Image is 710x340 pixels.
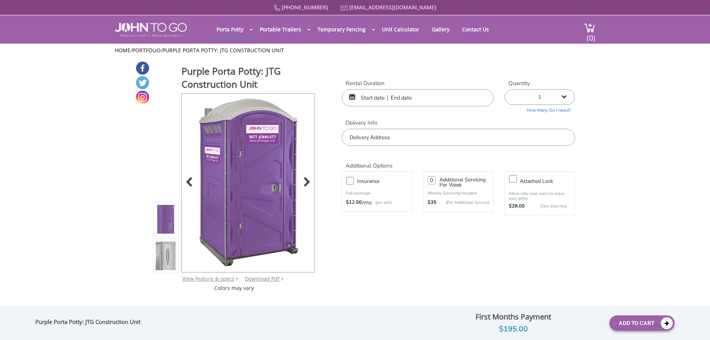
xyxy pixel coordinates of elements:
p: Weekly Servicing Included [427,190,489,196]
label: Delivery Info [342,119,575,127]
a: Download Pdf [245,275,280,282]
input: 0 [427,176,436,184]
h3: Additional Servicing Per Week [439,177,489,188]
div: /mo [346,199,408,206]
strong: $28.00 [509,203,525,210]
a: Temporary Fencing [312,22,371,37]
h1: Purple Porta Potty: JTG Construction Unit [182,65,316,93]
span: (0) [586,27,595,43]
p: Allow only your users to enjoy your potty. [509,191,571,201]
label: Rental Duration [342,79,493,87]
img: cart a [584,23,595,33]
div: $195.00 [423,323,603,335]
a: Unit Calculator [376,22,425,37]
img: right arrow icon [236,277,238,281]
a: Twitter [136,76,149,89]
a: Portable Trailers [254,22,307,37]
img: chevron.png [281,277,283,281]
a: Porta Potty [211,22,249,37]
p: (Per Additional Service) [436,200,489,205]
img: Call [274,5,280,11]
a: Facebook [136,62,149,75]
a: Home [115,47,130,54]
label: Quantity [505,79,575,87]
img: Mail [341,6,348,10]
strong: $12.50 [346,199,362,206]
a: How Many Do I need? [505,105,575,113]
button: Add To Cart [609,315,675,331]
ul: / / [115,47,595,54]
a: View feature & specs [182,275,234,282]
a: [PHONE_NUMBER] [282,4,328,11]
h3: Attached lock [520,177,578,186]
a: Portfolio [132,47,161,54]
div: Colors may vary [153,284,316,292]
p: (per unit) [372,199,392,206]
img: JOHN to go [115,23,187,37]
img: Product [156,131,176,307]
p: {One time fee} [528,203,567,210]
a: Instagram [136,91,149,104]
h2: Additional Options [342,153,575,169]
input: Delivery Address [342,129,575,146]
strong: $35 [427,199,436,206]
a: Contact Us [457,22,495,37]
p: Full coverage [346,190,408,197]
input: Start date | End date [342,89,493,106]
a: Purple Porta Potty: JTG Construction Unit [162,47,284,54]
div: Purple Porta Potty: JTG Construction Unit [35,318,144,328]
h3: Insurance [357,177,415,186]
a: Gallery [426,22,455,37]
a: [EMAIL_ADDRESS][DOMAIN_NAME] [349,4,436,11]
div: First Months Payment [423,311,603,323]
img: Product [192,94,304,269]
